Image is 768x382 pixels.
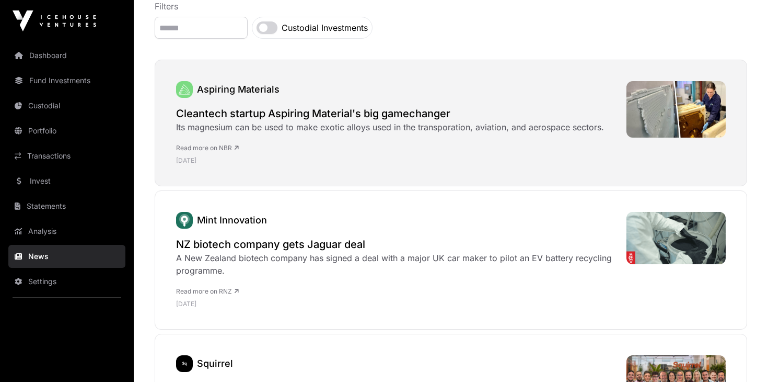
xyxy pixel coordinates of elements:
a: Cleantech startup Aspiring Material's big gamechanger [176,106,604,121]
img: Aspiring-Materials-lead-composite-WEB_9552.jpeg [626,81,726,138]
img: Icehouse Ventures Logo [13,10,96,31]
iframe: Chat Widget [716,332,768,382]
a: Read more on RNZ [176,287,239,295]
a: Dashboard [8,44,125,67]
a: Read more on NBR [176,144,239,152]
a: Mint Innovation [176,212,193,229]
a: Statements [8,195,125,218]
img: Aspiring-Icon.svg [176,81,193,98]
img: 4K2DXWV_687835b9ce478d6e7495c317_Mint_2_jpg.png [626,212,726,264]
p: [DATE] [176,300,616,308]
a: Squirrel [197,358,233,369]
label: Custodial Investments [282,21,368,34]
a: Aspiring Materials [197,84,280,95]
a: Settings [8,270,125,293]
img: squirrel131.png [176,355,193,372]
a: Aspiring Materials [176,81,193,98]
a: Analysis [8,220,125,243]
a: Squirrel [176,355,193,372]
a: News [8,245,125,268]
a: Mint Innovation [197,215,267,226]
img: Mint.svg [176,212,193,229]
div: A New Zealand biotech company has signed a deal with a major UK car maker to pilot an EV battery ... [176,252,616,277]
a: Transactions [8,144,125,167]
p: [DATE] [176,156,604,165]
a: Portfolio [8,119,125,142]
a: Custodial [8,94,125,117]
a: Invest [8,170,125,193]
div: Its magnesium can be used to make exotic alloys used in the transporation, aviation, and aerospac... [176,121,604,133]
a: NZ biotech company gets Jaguar deal [176,237,616,252]
a: Fund Investments [8,69,125,92]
